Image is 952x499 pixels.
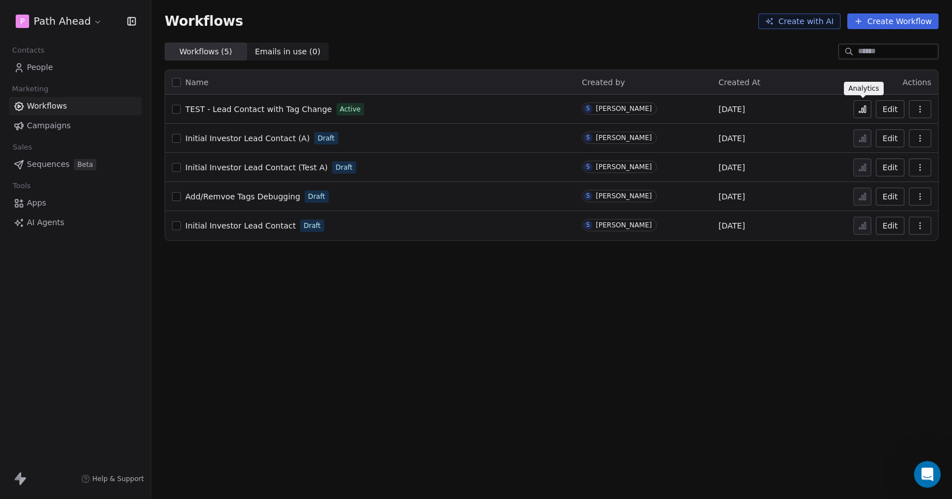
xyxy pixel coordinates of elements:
[596,105,652,113] div: [PERSON_NAME]
[718,220,745,231] span: [DATE]
[18,221,175,287] div: Our and is actively working to stabilize the email service. I’ll keep you updated on our progress...
[53,367,62,376] button: Upload attachment
[7,42,49,59] span: Contacts
[13,12,105,31] button: PPath Ahead
[185,192,300,201] span: Add/Remvoe Tags Debugging
[27,100,67,112] span: Workflows
[340,104,361,114] span: Active
[185,104,332,115] a: TEST - Lead Contact with Tag Change
[32,6,50,24] img: Profile image for Support
[9,194,142,212] a: Apps
[9,155,142,174] a: SequencesBeta
[255,46,320,58] span: Emails in use ( 0 )
[876,129,904,147] button: Edit
[185,220,296,231] a: Initial Investor Lead Contact
[18,166,164,208] b: both email sending and account connections are intermittently failing
[304,221,320,231] span: Draft
[876,158,904,176] button: Edit
[318,133,334,143] span: Draft
[17,367,26,376] button: Emoji picker
[35,367,44,376] button: Gif picker
[596,163,652,171] div: [PERSON_NAME]
[586,162,590,171] div: S
[185,134,310,143] span: Initial Investor Lead Contact (A)
[586,104,590,113] div: S
[92,474,144,483] span: Help & Support
[718,191,745,202] span: [DATE]
[914,461,941,488] iframe: Intercom live chat
[165,13,243,29] span: Workflows
[54,14,104,25] p: Active 4h ago
[18,286,175,363] div: Thanks again for your patience and understanding during this time, [PERSON_NAME] we know how impo...
[27,158,69,170] span: Sequences
[81,474,144,483] a: Help & Support
[596,192,652,200] div: [PERSON_NAME]
[876,100,904,118] button: Edit
[197,4,217,25] div: Close
[335,162,352,172] span: Draft
[718,133,745,144] span: [DATE]
[586,133,590,142] div: S
[718,162,745,173] span: [DATE]
[9,58,142,77] a: People
[192,362,210,380] button: Send a message…
[74,159,96,170] span: Beta
[185,162,328,173] a: Initial Investor Lead Contact (Test A)
[596,221,652,229] div: [PERSON_NAME]
[18,78,161,99] b: broader ongoing issue which is our top priority right now
[9,213,142,232] a: AI Agents
[308,192,325,202] span: Draft
[7,4,29,26] button: go back
[903,78,931,87] span: Actions
[185,163,328,172] span: Initial Investor Lead Contact (Test A)
[10,343,214,362] textarea: Message…
[27,62,53,73] span: People
[185,77,208,88] span: Name
[586,221,590,230] div: S
[185,133,310,144] a: Initial Investor Lead Contact (A)
[848,84,879,93] p: Analytics
[27,197,46,209] span: Apps
[9,116,142,135] a: Campaigns
[27,120,71,132] span: Campaigns
[596,134,652,142] div: [PERSON_NAME]
[175,4,197,26] button: Home
[18,67,175,220] div: In addition, I want to update you about a . Our . Due to the rapid increase in the adoption of , ...
[718,78,760,87] span: Created At
[20,16,25,27] span: P
[18,221,170,241] b: development team has marked this as a top priority
[54,6,90,14] h1: Support
[876,217,904,235] button: Edit
[9,97,142,115] a: Workflows
[586,192,590,200] div: S
[27,217,64,228] span: AI Agents
[8,178,35,194] span: Tools
[876,188,904,206] button: Edit
[582,78,625,87] span: Created by
[185,105,332,114] span: TEST - Lead Contact with Tag Change
[18,133,146,153] b: sales emails and sequences
[758,13,841,29] button: Create with AI
[18,100,144,131] b: email service is currently experiencing degraded performance
[185,191,300,202] a: Add/Remvoe Tags Debugging
[847,13,939,29] button: Create Workflow
[718,104,745,115] span: [DATE]
[8,139,37,156] span: Sales
[7,81,53,97] span: Marketing
[34,14,91,29] span: Path Ahead
[185,221,296,230] span: Initial Investor Lead Contact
